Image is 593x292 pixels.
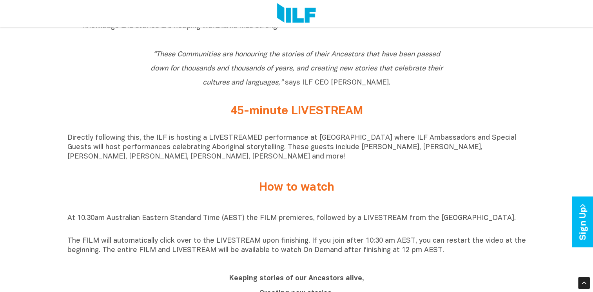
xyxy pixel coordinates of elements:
[67,214,526,233] p: At 10.30am Australian Eastern Standard Time (AEST) the FILM premieres, followed by a LIVESTREAM f...
[67,236,526,255] p: The FILM will automatically click over to the LIVESTREAM upon finishing. If you join after 10:30 ...
[150,181,444,194] h2: How to watch
[150,105,444,118] h2: 45-minute LIVESTREAM
[277,3,316,24] img: Logo
[578,277,590,289] div: Scroll Back to Top
[151,51,443,86] span: says ILF CEO [PERSON_NAME].
[229,275,364,282] b: Keeping stories of our Ancestors alive,
[151,51,443,86] i: “These Communities are honouring the stories of their Ancestors that have been passed down for th...
[67,133,526,162] p: Directly following this, the ILF is hosting a LIVESTREAMED performance at [GEOGRAPHIC_DATA] where...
